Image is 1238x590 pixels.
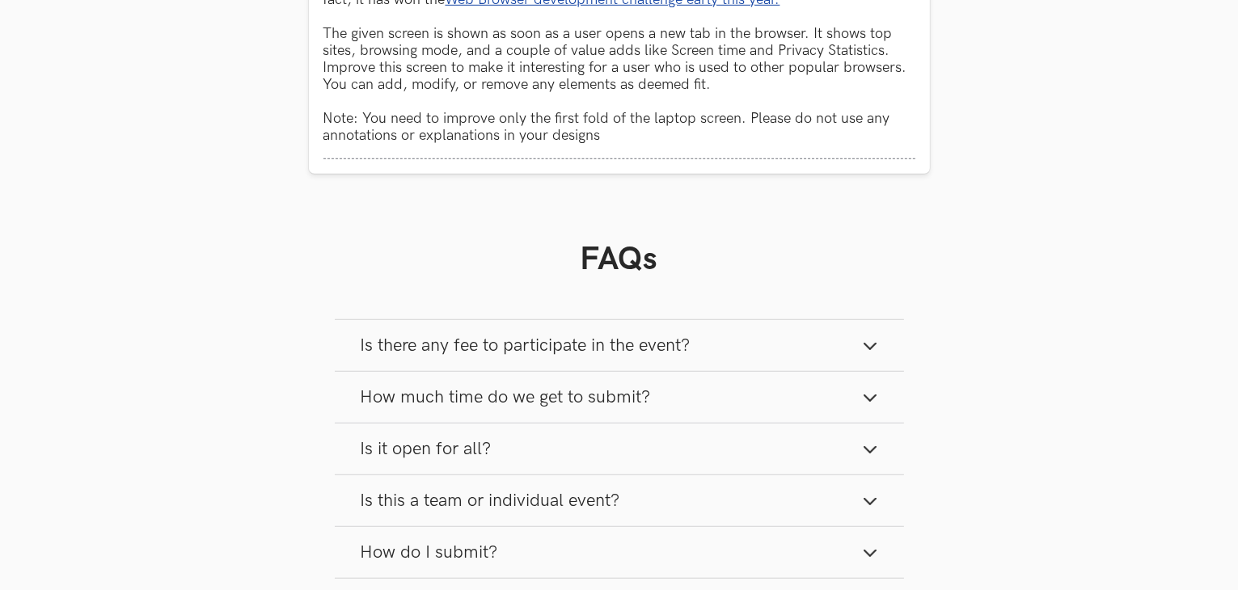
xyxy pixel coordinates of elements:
button: How do I submit? [335,527,904,578]
span: Is this a team or individual event? [361,490,620,512]
button: Is this a team or individual event? [335,475,904,526]
button: How much time do we get to submit? [335,372,904,423]
span: How much time do we get to submit? [361,386,651,408]
span: How do I submit? [361,542,498,563]
span: Is it open for all? [361,438,492,460]
button: Is there any fee to participate in the event? [335,320,904,371]
span: Is there any fee to participate in the event? [361,335,691,356]
h1: FAQs [335,240,904,279]
button: Is it open for all? [335,424,904,474]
